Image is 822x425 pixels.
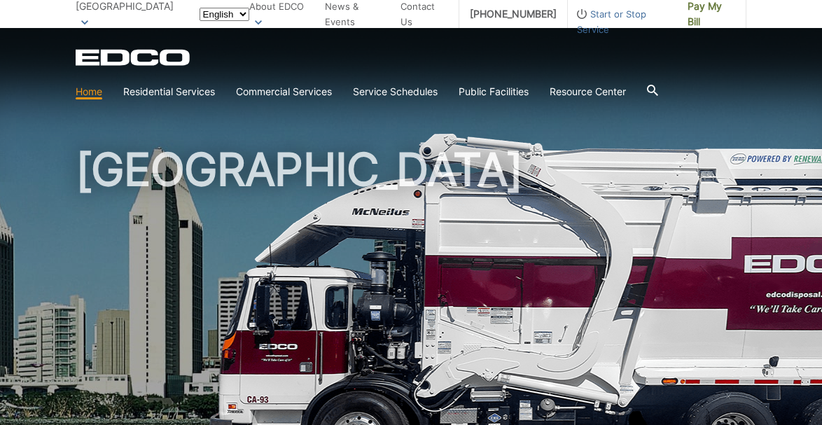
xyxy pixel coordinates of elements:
select: Select a language [200,8,249,21]
a: Resource Center [550,84,626,99]
a: Residential Services [123,84,215,99]
a: EDCD logo. Return to the homepage. [76,49,192,66]
a: Service Schedules [353,84,438,99]
a: Home [76,84,102,99]
a: Commercial Services [236,84,332,99]
a: Public Facilities [459,84,529,99]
